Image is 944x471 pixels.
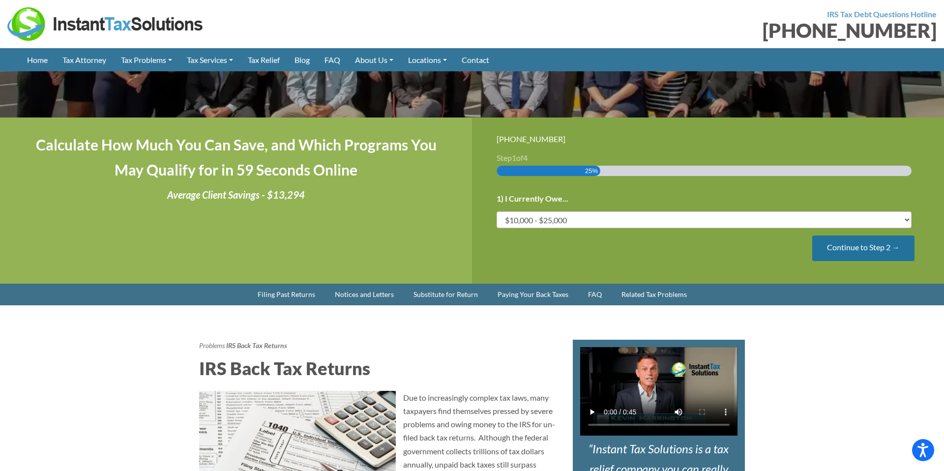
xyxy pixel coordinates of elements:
a: Filing Past Returns [248,284,325,305]
h4: Calculate How Much You Can Save, and Which Programs You May Qualify for in 59 Seconds Online [25,132,447,182]
a: Substitute for Return [404,284,488,305]
a: FAQ [578,284,612,305]
span: 1 [512,153,516,162]
a: Tax Problems [114,48,179,71]
a: Related Tax Problems [612,284,697,305]
a: About Us [348,48,401,71]
a: Paying Your Back Taxes [488,284,578,305]
a: Tax Relief [240,48,287,71]
div: [PHONE_NUMBER] [497,132,919,146]
span: 4 [523,153,528,162]
a: Instant Tax Solutions Logo [7,18,204,28]
label: 1) I Currently Owe... [497,194,568,204]
a: Locations [401,48,454,71]
div: [PHONE_NUMBER] [479,21,937,40]
strong: IRS Back Tax Returns [226,341,287,350]
h2: IRS Back Tax Returns [199,356,558,381]
span: 25% [585,166,598,176]
i: Average Client Savings - $13,294 [167,189,305,201]
a: Notices and Letters [325,284,404,305]
input: Continue to Step 2 → [812,235,914,261]
strong: IRS Tax Debt Questions Hotline [827,9,937,19]
a: Blog [287,48,317,71]
a: Tax Attorney [55,48,114,71]
a: Problems [199,341,225,350]
img: Instant Tax Solutions Logo [7,7,204,41]
h3: Step of [497,154,919,162]
a: FAQ [317,48,348,71]
a: Tax Services [179,48,240,71]
a: Contact [454,48,497,71]
a: Home [20,48,55,71]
